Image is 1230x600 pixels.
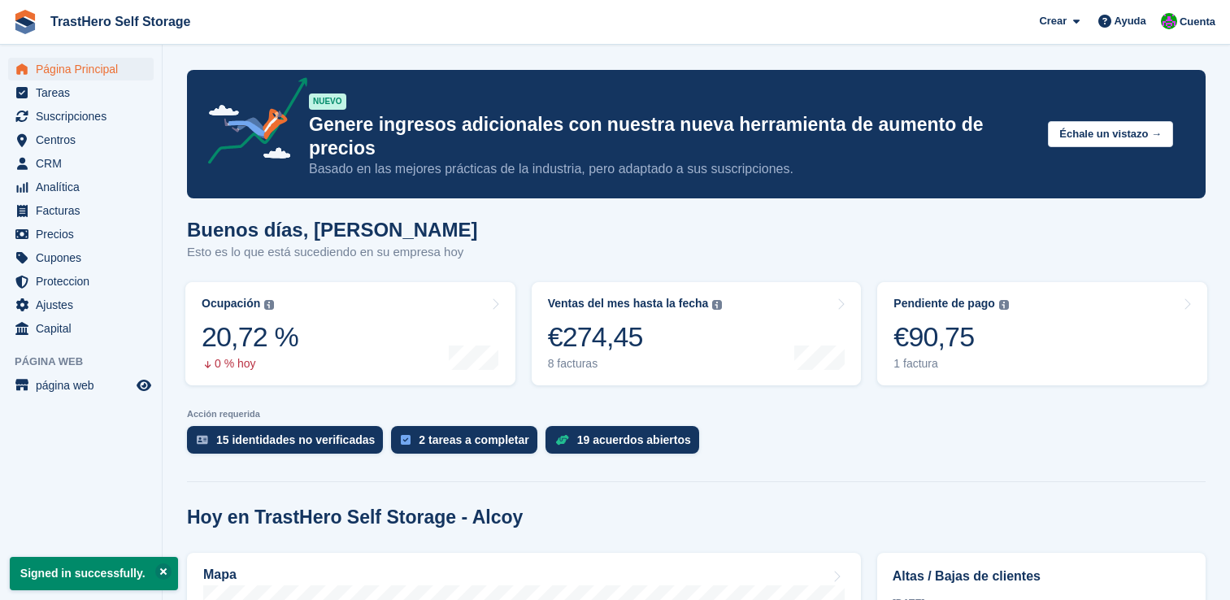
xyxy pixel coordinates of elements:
div: 0 % hoy [202,357,298,371]
a: TrastHero Self Storage [44,8,198,35]
a: menu [8,152,154,175]
p: Genere ingresos adicionales con nuestra nueva herramienta de aumento de precios [309,113,1035,160]
img: Roberto Penades [1161,13,1177,29]
a: menu [8,223,154,246]
a: menu [8,81,154,104]
span: Facturas [36,199,133,222]
a: menu [8,270,154,293]
a: 15 identidades no verificadas [187,426,391,462]
div: 1 factura [893,357,1008,371]
a: Vista previa de la tienda [134,376,154,395]
span: Página web [15,354,162,370]
span: Cupones [36,246,133,269]
span: Tareas [36,81,133,104]
a: 19 acuerdos abiertos [545,426,707,462]
img: task-75834270c22a3079a89374b754ae025e5fb1db73e45f91037f5363f120a921f8.svg [401,435,411,445]
a: menu [8,246,154,269]
img: stora-icon-8386f47178a22dfd0bd8f6a31ec36ba5ce8667c1dd55bd0f319d3a0aa187defe.svg [13,10,37,34]
span: Crear [1039,13,1067,29]
span: CRM [36,152,133,175]
a: Ocupación 20,72 % 0 % hoy [185,282,515,385]
a: menu [8,317,154,340]
span: Centros [36,128,133,151]
span: Suscripciones [36,105,133,128]
a: Ventas del mes hasta la fecha €274,45 8 facturas [532,282,862,385]
p: Esto es lo que está sucediendo en su empresa hoy [187,243,477,262]
button: Échale un vistazo → [1048,121,1173,148]
a: menu [8,58,154,80]
a: menu [8,199,154,222]
span: Analítica [36,176,133,198]
a: menu [8,176,154,198]
span: Capital [36,317,133,340]
div: 8 facturas [548,357,723,371]
div: 15 identidades no verificadas [216,433,375,446]
span: Proteccion [36,270,133,293]
span: Página Principal [36,58,133,80]
p: Basado en las mejores prácticas de la industria, pero adaptado a sus suscripciones. [309,160,1035,178]
span: Ajustes [36,293,133,316]
div: 19 acuerdos abiertos [577,433,691,446]
a: menú [8,374,154,397]
img: price-adjustments-announcement-icon-8257ccfd72463d97f412b2fc003d46551f7dbcb40ab6d574587a9cd5c0d94... [194,77,308,170]
div: 2 tareas a completar [419,433,528,446]
div: Ventas del mes hasta la fecha [548,297,709,311]
h1: Buenos días, [PERSON_NAME] [187,219,477,241]
h2: Altas / Bajas de clientes [893,567,1190,586]
img: verify_identity-adf6edd0f0f0b5bbfe63781bf79b02c33cf7c696d77639b501bdc392416b5a36.svg [197,435,208,445]
h2: Hoy en TrastHero Self Storage - Alcoy [187,507,523,528]
p: Acción requerida [187,409,1206,420]
div: 20,72 % [202,320,298,354]
a: Pendiente de pago €90,75 1 factura [877,282,1207,385]
span: Cuenta [1180,14,1215,30]
span: Precios [36,223,133,246]
a: menu [8,128,154,151]
a: menu [8,293,154,316]
div: €274,45 [548,320,723,354]
img: icon-info-grey-7440780725fd019a000dd9b08b2336e03edf1995a4989e88bcd33f0948082b44.svg [712,300,722,310]
div: Pendiente de pago [893,297,994,311]
img: deal-1b604bf984904fb50ccaf53a9ad4b4a5d6e5aea283cecdc64d6e3604feb123c2.svg [555,434,569,446]
a: menu [8,105,154,128]
div: Ocupación [202,297,260,311]
div: NUEVO [309,93,346,110]
p: Signed in successfully. [10,557,178,590]
div: €90,75 [893,320,1008,354]
span: Ayuda [1115,13,1146,29]
a: 2 tareas a completar [391,426,545,462]
img: icon-info-grey-7440780725fd019a000dd9b08b2336e03edf1995a4989e88bcd33f0948082b44.svg [999,300,1009,310]
img: icon-info-grey-7440780725fd019a000dd9b08b2336e03edf1995a4989e88bcd33f0948082b44.svg [264,300,274,310]
h2: Mapa [203,567,237,582]
span: página web [36,374,133,397]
